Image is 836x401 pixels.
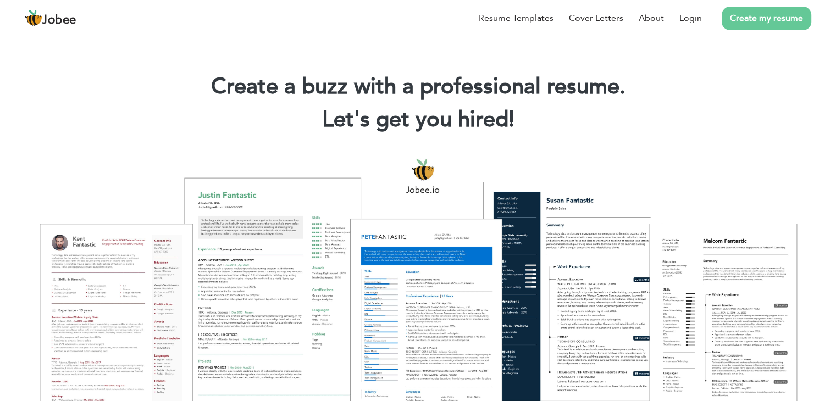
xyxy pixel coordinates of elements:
[479,12,553,25] a: Resume Templates
[509,104,514,135] span: |
[722,7,811,30] a: Create my resume
[376,104,514,135] span: get you hired!
[569,12,623,25] a: Cover Letters
[25,9,42,27] img: jobee.io
[42,14,76,26] span: Jobee
[25,9,76,27] a: Jobee
[679,12,702,25] a: Login
[16,105,820,134] h2: Let's
[639,12,664,25] a: About
[16,73,820,101] h1: Create a buzz with a professional resume.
